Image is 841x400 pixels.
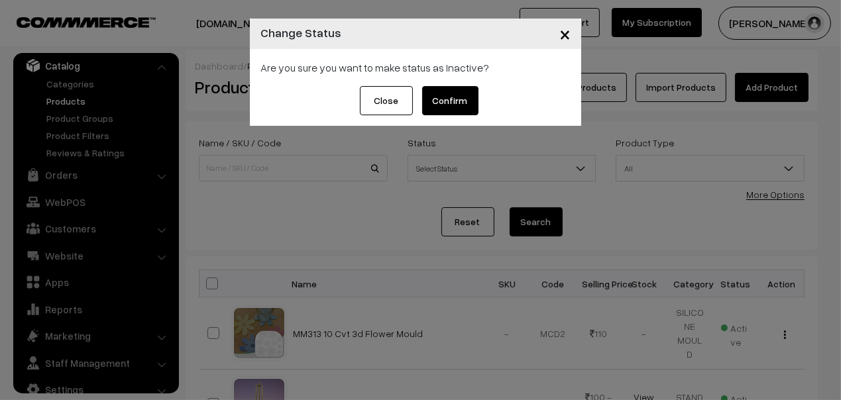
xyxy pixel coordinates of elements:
span: × [559,21,571,46]
h4: Change Status [260,24,341,42]
button: Close [549,13,581,54]
button: Close [360,86,413,115]
button: Confirm [422,86,478,115]
div: Are you sure you want to make status as Inactive? [260,60,571,75]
